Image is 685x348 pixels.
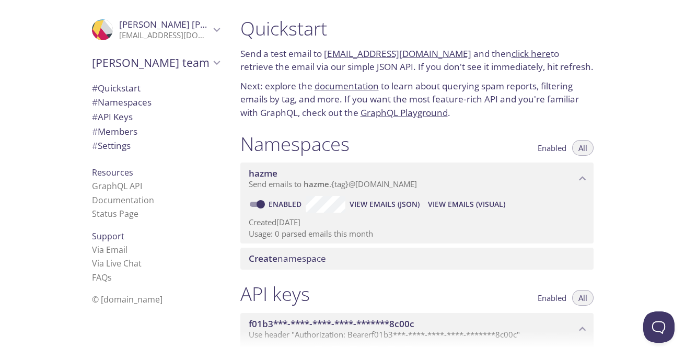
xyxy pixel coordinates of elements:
[240,163,594,195] div: hazme namespace
[249,167,277,179] span: hazme
[643,311,675,343] iframe: Help Scout Beacon - Open
[92,167,133,178] span: Resources
[92,140,98,152] span: #
[361,107,448,119] a: GraphQL Playground
[92,125,98,137] span: #
[92,208,138,219] a: Status Page
[92,96,98,108] span: #
[84,49,228,76] div: Juan Esteban's team
[249,179,417,189] span: Send emails to . {tag} @[DOMAIN_NAME]
[92,82,98,94] span: #
[249,252,277,264] span: Create
[428,198,505,211] span: View Emails (Visual)
[531,290,573,306] button: Enabled
[249,228,585,239] p: Usage: 0 parsed emails this month
[84,95,228,110] div: Namespaces
[92,194,154,206] a: Documentation
[119,30,210,41] p: [EMAIL_ADDRESS][DOMAIN_NAME]
[84,13,228,47] div: Juan Esteban Manrique Giraldo
[92,111,133,123] span: API Keys
[531,140,573,156] button: Enabled
[324,48,471,60] a: [EMAIL_ADDRESS][DOMAIN_NAME]
[84,138,228,153] div: Team Settings
[92,140,131,152] span: Settings
[92,125,137,137] span: Members
[572,290,594,306] button: All
[92,96,152,108] span: Namespaces
[84,110,228,124] div: API Keys
[108,272,112,283] span: s
[512,48,551,60] a: click here
[240,248,594,270] div: Create namespace
[240,282,310,306] h1: API keys
[240,17,594,40] h1: Quickstart
[240,47,594,74] p: Send a test email to and then to retrieve the email via our simple JSON API. If you don't see it ...
[345,196,424,213] button: View Emails (JSON)
[92,230,124,242] span: Support
[92,55,210,70] span: [PERSON_NAME] team
[424,196,509,213] button: View Emails (Visual)
[84,124,228,139] div: Members
[92,258,142,269] a: Via Live Chat
[267,199,306,209] a: Enabled
[249,252,326,264] span: namespace
[92,82,141,94] span: Quickstart
[315,80,379,92] a: documentation
[119,18,262,30] span: [PERSON_NAME] [PERSON_NAME]
[84,81,228,96] div: Quickstart
[304,179,329,189] span: hazme
[240,79,594,120] p: Next: explore the to learn about querying spam reports, filtering emails by tag, and more. If you...
[92,244,127,256] a: Via Email
[240,132,350,156] h1: Namespaces
[92,111,98,123] span: #
[350,198,420,211] span: View Emails (JSON)
[92,272,112,283] a: FAQ
[249,217,585,228] p: Created [DATE]
[92,294,162,305] span: © [DOMAIN_NAME]
[92,180,142,192] a: GraphQL API
[572,140,594,156] button: All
